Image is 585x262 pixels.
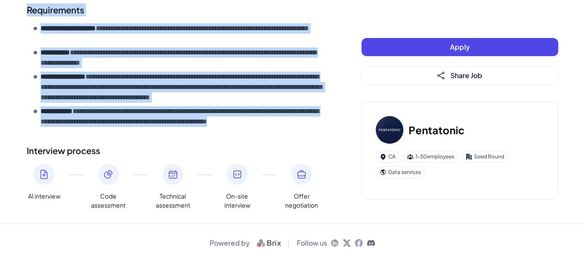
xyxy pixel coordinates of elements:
[362,38,558,56] button: Apply
[91,192,126,210] span: Code assessment
[403,151,458,163] div: 1-50 employees
[253,238,285,248] img: logo
[220,192,255,210] span: On-site interview
[297,238,327,248] span: Follow us
[376,166,425,178] div: Data services
[409,122,465,138] h3: Pentatonic
[362,66,558,85] button: Share Job
[376,116,403,144] img: Pe
[27,3,327,16] h2: Requirements
[450,42,470,51] span: Apply
[210,238,250,248] span: Powered by
[28,192,60,201] span: AI interview
[284,192,319,210] span: Offer negotiation
[27,144,327,157] h2: Interview process
[376,151,399,163] div: CA
[462,151,508,163] div: Seed Round
[450,71,482,80] span: Share Job
[156,192,190,210] span: Technical assessment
